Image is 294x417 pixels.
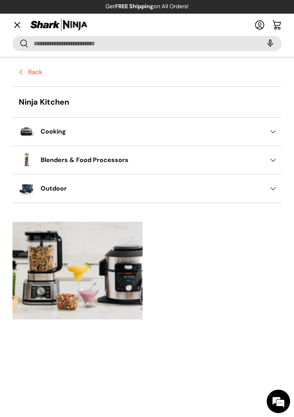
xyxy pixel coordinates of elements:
[41,44,131,54] div: Chat with us now
[12,118,282,146] summary: Cooking Cooking
[12,146,282,174] summary: Blenders & Food Processors Blenders & Food Processors
[12,58,282,201] nav: Primary
[12,87,282,117] a: Ninja Kitchen
[258,35,281,52] speech-search-button: Search by voice
[105,2,189,11] p: Get on All Orders!
[128,4,147,23] div: Minimize live chat window
[12,175,282,203] summary: Outdoor Outdoor
[30,17,88,32] img: Shark Ninja Philippines
[4,213,149,241] textarea: Type your message and hit 'Enter'
[45,98,108,177] span: We're online!
[115,3,153,10] strong: FREE Shipping
[12,58,282,86] button: Back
